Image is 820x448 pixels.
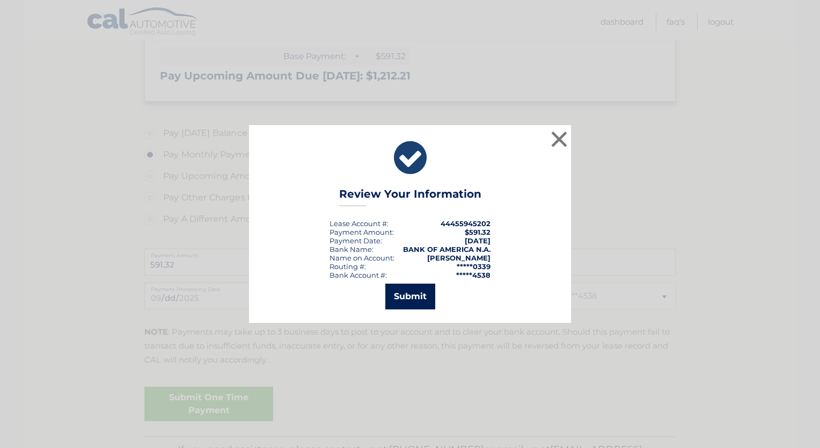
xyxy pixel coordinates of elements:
span: [DATE] [465,236,490,245]
div: Name on Account: [330,254,394,262]
span: $591.32 [465,228,490,236]
h3: Review Your Information [339,187,481,206]
button: Submit [385,284,435,309]
strong: [PERSON_NAME] [427,254,490,262]
div: Routing #: [330,262,366,271]
strong: 44455945202 [441,219,490,228]
div: Lease Account #: [330,219,389,228]
span: Payment Date [330,236,380,245]
strong: BANK OF AMERICA N.A. [403,245,490,254]
button: × [548,128,570,150]
div: Bank Account #: [330,271,387,279]
div: Payment Amount: [330,228,394,236]
div: Bank Name: [330,245,374,254]
div: : [330,236,382,245]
